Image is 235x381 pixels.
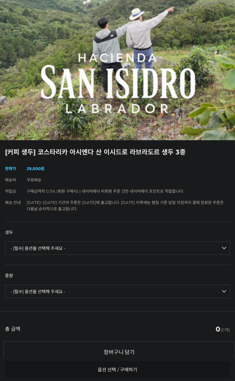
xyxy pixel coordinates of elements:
[27,177,41,182] span: 무료배송
[5,189,16,194] span: 적립금
[5,222,27,237] th: 생두
[98,361,138,378] span: 옵션 선택 / 구매하기
[27,200,224,211] span: [DATE]~[DATE] 기간의 주문은 [DATE]에 출고됩니다. [DATE] 이후에는 평일 기준 당일 자정까지 결제 완료된 주문은 다음날 순차적으로 출고됩니다.
[5,177,16,182] span: 배송비
[216,325,220,333] em: 0
[27,166,44,171] strong: 29,000원
[5,325,20,333] strong: 총 금액
[216,325,230,333] span: (0개)
[27,189,184,194] span: 구매금액의 0.5% (회원 구매시) | 네이버페이 비회원 주문 건은 네이버페이 포인트로 적립됩니다.
[5,200,21,205] span: 배송 안내
[5,265,27,280] th: 중량
[5,166,16,171] span: 판매가
[5,361,230,378] a: 옵션 선택 / 구매하기
[3,341,235,363] button: 장바구니 담기
[5,147,230,156] h2: [커피 생두] 코스타리카 아시엔다 산 이시드로 라브라도르 생두 3종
